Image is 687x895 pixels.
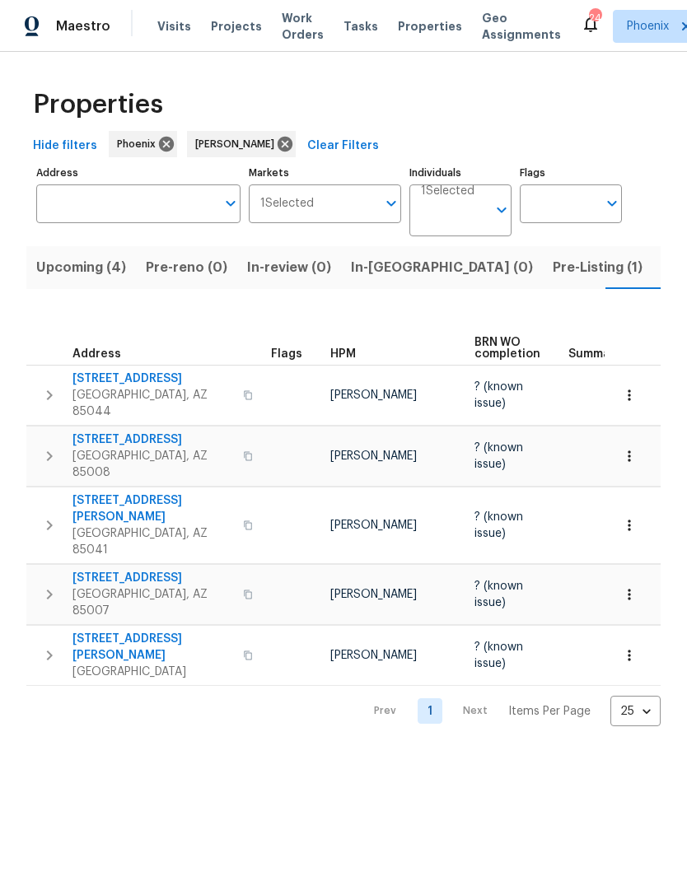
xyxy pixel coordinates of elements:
span: [GEOGRAPHIC_DATA], AZ 85007 [72,586,233,619]
span: [PERSON_NAME] [195,136,281,152]
span: BRN WO completion [474,337,540,360]
span: Properties [33,96,163,113]
nav: Pagination Navigation [358,696,661,726]
span: Projects [211,18,262,35]
label: Address [36,168,241,178]
span: [PERSON_NAME] [330,650,417,661]
span: [GEOGRAPHIC_DATA], AZ 85044 [72,387,233,420]
span: [GEOGRAPHIC_DATA] [72,664,233,680]
span: Hide filters [33,136,97,156]
span: [STREET_ADDRESS][PERSON_NAME] [72,492,233,525]
span: [PERSON_NAME] [330,589,417,600]
span: In-review (0) [247,256,331,279]
span: [PERSON_NAME] [330,389,417,401]
span: [GEOGRAPHIC_DATA], AZ 85041 [72,525,233,558]
button: Open [380,192,403,215]
span: [GEOGRAPHIC_DATA], AZ 85008 [72,448,233,481]
div: 24 [589,10,601,26]
label: Flags [520,168,622,178]
span: In-[GEOGRAPHIC_DATA] (0) [351,256,533,279]
span: Pre-reno (0) [146,256,227,279]
span: ? (known issue) [474,381,523,409]
span: Summary [568,348,622,360]
span: ? (known issue) [474,580,523,608]
span: Visits [157,18,191,35]
span: Maestro [56,18,110,35]
span: Geo Assignments [482,10,561,43]
span: [STREET_ADDRESS][PERSON_NAME] [72,631,233,664]
button: Clear Filters [301,131,386,161]
label: Markets [249,168,402,178]
div: Phoenix [109,131,177,157]
span: ? (known issue) [474,511,523,539]
span: Address [72,348,121,360]
span: Upcoming (4) [36,256,126,279]
p: Items Per Page [508,703,591,720]
a: Goto page 1 [418,698,442,724]
span: 1 Selected [421,184,474,198]
span: [STREET_ADDRESS] [72,371,233,387]
span: Clear Filters [307,136,379,156]
span: [STREET_ADDRESS] [72,570,233,586]
span: [PERSON_NAME] [330,520,417,531]
button: Open [601,192,624,215]
span: [PERSON_NAME] [330,450,417,462]
div: [PERSON_NAME] [187,131,296,157]
span: Phoenix [627,18,669,35]
span: ? (known issue) [474,442,523,470]
span: 1 Selected [260,197,314,211]
span: [STREET_ADDRESS] [72,431,233,448]
button: Open [219,192,242,215]
span: Phoenix [117,136,162,152]
label: Individuals [409,168,512,178]
span: Flags [271,348,302,360]
span: HPM [330,348,356,360]
button: Open [490,198,513,221]
div: 25 [610,690,661,733]
span: Properties [398,18,462,35]
span: Pre-Listing (1) [553,256,643,279]
span: Work Orders [282,10,324,43]
span: Tasks [343,21,378,32]
button: Hide filters [26,131,104,161]
span: ? (known issue) [474,641,523,669]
